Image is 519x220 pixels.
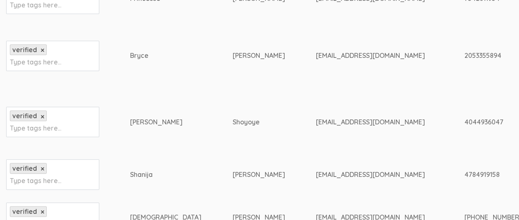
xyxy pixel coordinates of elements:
[316,51,433,60] div: [EMAIL_ADDRESS][DOMAIN_NAME]
[41,209,44,215] a: ×
[130,170,201,179] div: Shanija
[12,46,37,54] span: verified
[232,51,285,60] div: [PERSON_NAME]
[316,117,433,127] div: [EMAIL_ADDRESS][DOMAIN_NAME]
[10,57,61,67] input: Type tags here...
[41,113,44,120] a: ×
[12,164,37,172] span: verified
[10,123,61,133] input: Type tags here...
[478,181,519,220] iframe: Chat Widget
[130,51,201,60] div: Bryce
[232,117,285,127] div: Shoyoye
[10,175,61,186] input: Type tags here...
[12,207,37,215] span: verified
[41,165,44,172] a: ×
[41,47,44,54] a: ×
[232,170,285,179] div: [PERSON_NAME]
[316,170,433,179] div: [EMAIL_ADDRESS][DOMAIN_NAME]
[12,112,37,120] span: verified
[130,117,201,127] div: [PERSON_NAME]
